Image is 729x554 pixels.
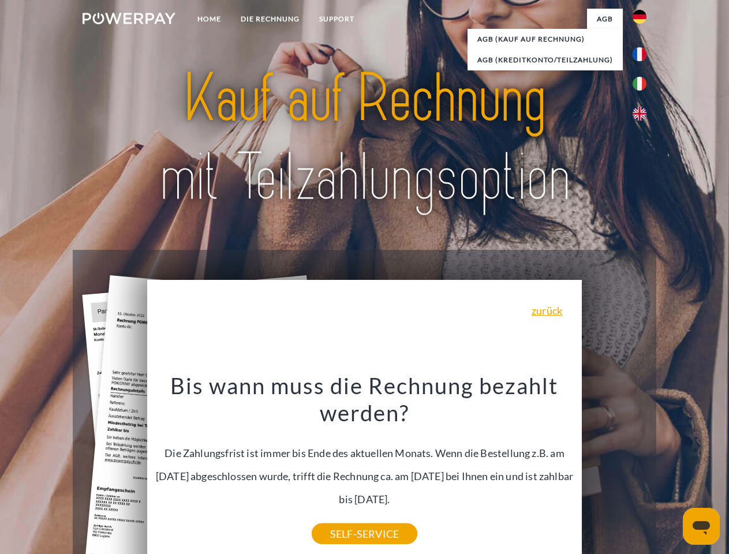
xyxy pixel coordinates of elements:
[110,55,619,221] img: title-powerpay_de.svg
[188,9,231,29] a: Home
[633,47,646,61] img: fr
[683,508,720,545] iframe: Schaltfläche zum Öffnen des Messaging-Fensters
[587,9,623,29] a: agb
[83,13,175,24] img: logo-powerpay-white.svg
[312,523,417,544] a: SELF-SERVICE
[468,29,623,50] a: AGB (Kauf auf Rechnung)
[532,305,562,316] a: zurück
[231,9,309,29] a: DIE RECHNUNG
[468,50,623,70] a: AGB (Kreditkonto/Teilzahlung)
[633,107,646,121] img: en
[154,372,575,427] h3: Bis wann muss die Rechnung bezahlt werden?
[309,9,364,29] a: SUPPORT
[633,10,646,24] img: de
[633,77,646,91] img: it
[154,372,575,534] div: Die Zahlungsfrist ist immer bis Ende des aktuellen Monats. Wenn die Bestellung z.B. am [DATE] abg...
